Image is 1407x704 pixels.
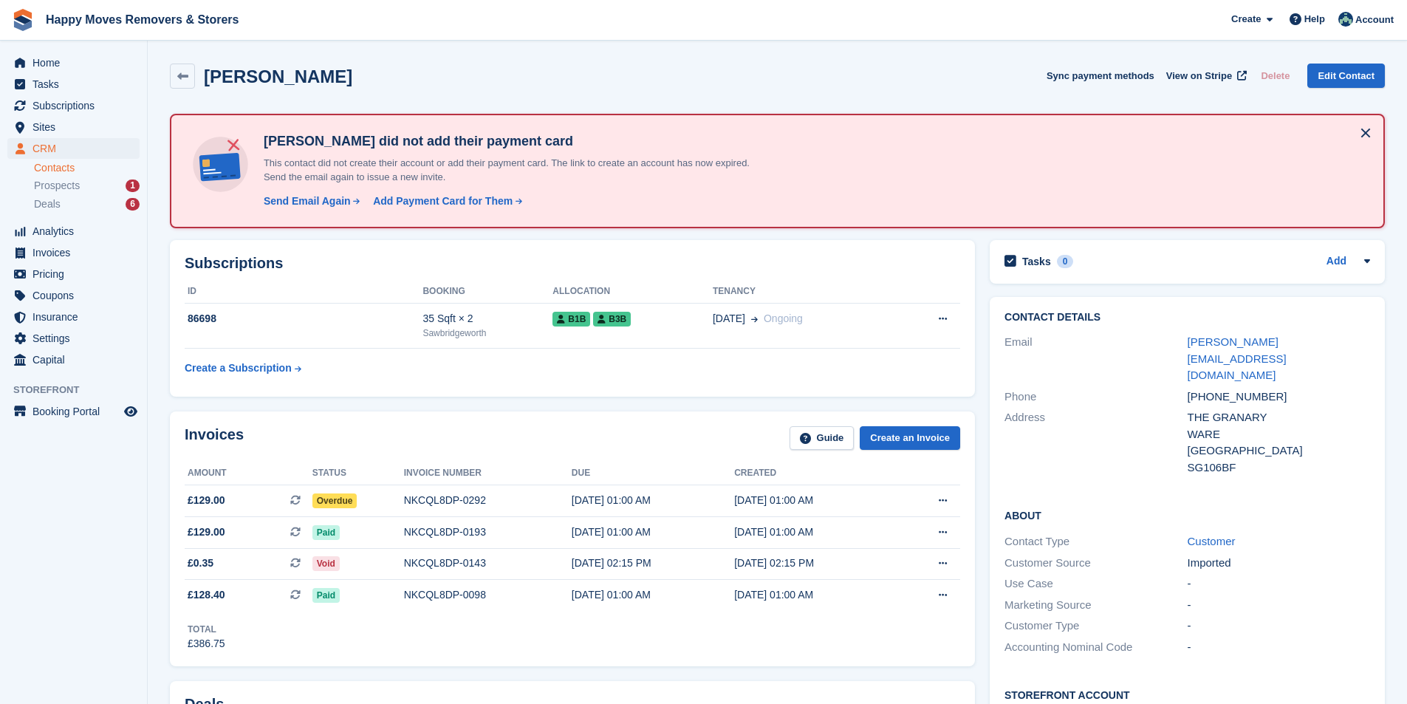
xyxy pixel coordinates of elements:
div: THE GRANARY [1188,409,1370,426]
span: Storefront [13,383,147,397]
a: menu [7,52,140,73]
th: Tenancy [713,280,897,304]
a: menu [7,74,140,95]
th: ID [185,280,422,304]
div: Customer Source [1004,555,1187,572]
div: SG106BF [1188,459,1370,476]
span: Invoices [32,242,121,263]
span: Ongoing [764,312,803,324]
span: Deals [34,197,61,211]
div: Phone [1004,389,1187,406]
div: [DATE] 01:00 AM [572,524,734,540]
th: Amount [185,462,312,485]
a: [PERSON_NAME][EMAIL_ADDRESS][DOMAIN_NAME] [1188,335,1287,381]
a: menu [7,95,140,116]
span: Capital [32,349,121,370]
h4: [PERSON_NAME] did not add their payment card [258,133,775,150]
th: Booking [422,280,552,304]
div: 35 Sqft × 2 [422,311,552,327]
a: Create an Invoice [860,426,960,451]
a: menu [7,349,140,370]
div: 6 [126,198,140,211]
h2: [PERSON_NAME] [204,66,352,86]
h2: Subscriptions [185,255,960,272]
th: Due [572,462,734,485]
div: NKCQL8DP-0193 [404,524,572,540]
span: CRM [32,138,121,159]
h2: Contact Details [1004,312,1370,324]
h2: About [1004,508,1370,522]
span: Overdue [312,493,357,508]
div: [DATE] 01:00 AM [734,493,897,508]
span: Paid [312,525,340,540]
span: Insurance [32,307,121,327]
span: B3B [593,312,631,327]
span: B1B [552,312,590,327]
a: menu [7,221,140,242]
span: Home [32,52,121,73]
div: NKCQL8DP-0292 [404,493,572,508]
span: £129.00 [188,493,225,508]
span: Help [1304,12,1325,27]
div: [DATE] 02:15 PM [734,556,897,571]
a: menu [7,285,140,306]
a: Prospects 1 [34,178,140,194]
div: [DATE] 01:00 AM [734,524,897,540]
a: Add [1326,253,1346,270]
span: Coupons [32,285,121,306]
div: £386.75 [188,636,225,652]
span: Settings [32,328,121,349]
span: View on Stripe [1166,69,1232,83]
h2: Storefront Account [1004,687,1370,702]
a: Deals 6 [34,196,140,212]
div: Imported [1188,555,1370,572]
div: NKCQL8DP-0143 [404,556,572,571]
span: Sites [32,117,121,137]
div: [GEOGRAPHIC_DATA] [1188,442,1370,459]
div: Customer Type [1004,618,1187,635]
button: Sync payment methods [1047,64,1154,88]
div: [PHONE_NUMBER] [1188,389,1370,406]
div: - [1188,618,1370,635]
h2: Tasks [1022,255,1051,268]
a: Add Payment Card for Them [367,194,524,209]
div: - [1188,597,1370,614]
div: Marketing Source [1004,597,1187,614]
span: Create [1231,12,1261,27]
img: Admin [1338,12,1353,27]
div: [DATE] 01:00 AM [572,493,734,508]
span: Paid [312,588,340,603]
div: Email [1004,334,1187,384]
div: [DATE] 02:15 PM [572,556,734,571]
div: 1 [126,180,140,192]
th: Status [312,462,404,485]
th: Created [734,462,897,485]
a: menu [7,117,140,137]
span: Prospects [34,179,80,193]
div: Total [188,623,225,636]
div: [DATE] 01:00 AM [734,587,897,603]
div: Use Case [1004,575,1187,592]
span: £128.40 [188,587,225,603]
div: Send Email Again [264,194,351,209]
div: 0 [1057,255,1074,268]
span: Analytics [32,221,121,242]
a: Preview store [122,403,140,420]
img: stora-icon-8386f47178a22dfd0bd8f6a31ec36ba5ce8667c1dd55bd0f319d3a0aa187defe.svg [12,9,34,31]
div: - [1188,575,1370,592]
th: Allocation [552,280,713,304]
p: This contact did not create their account or add their payment card. The link to create an accoun... [258,156,775,185]
div: Add Payment Card for Them [373,194,513,209]
div: Create a Subscription [185,360,292,376]
a: menu [7,242,140,263]
span: £129.00 [188,524,225,540]
span: Void [312,556,340,571]
div: [DATE] 01:00 AM [572,587,734,603]
span: £0.35 [188,556,213,571]
div: Address [1004,409,1187,476]
th: Invoice number [404,462,572,485]
div: - [1188,639,1370,656]
a: Customer [1188,535,1236,547]
a: menu [7,328,140,349]
div: NKCQL8DP-0098 [404,587,572,603]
